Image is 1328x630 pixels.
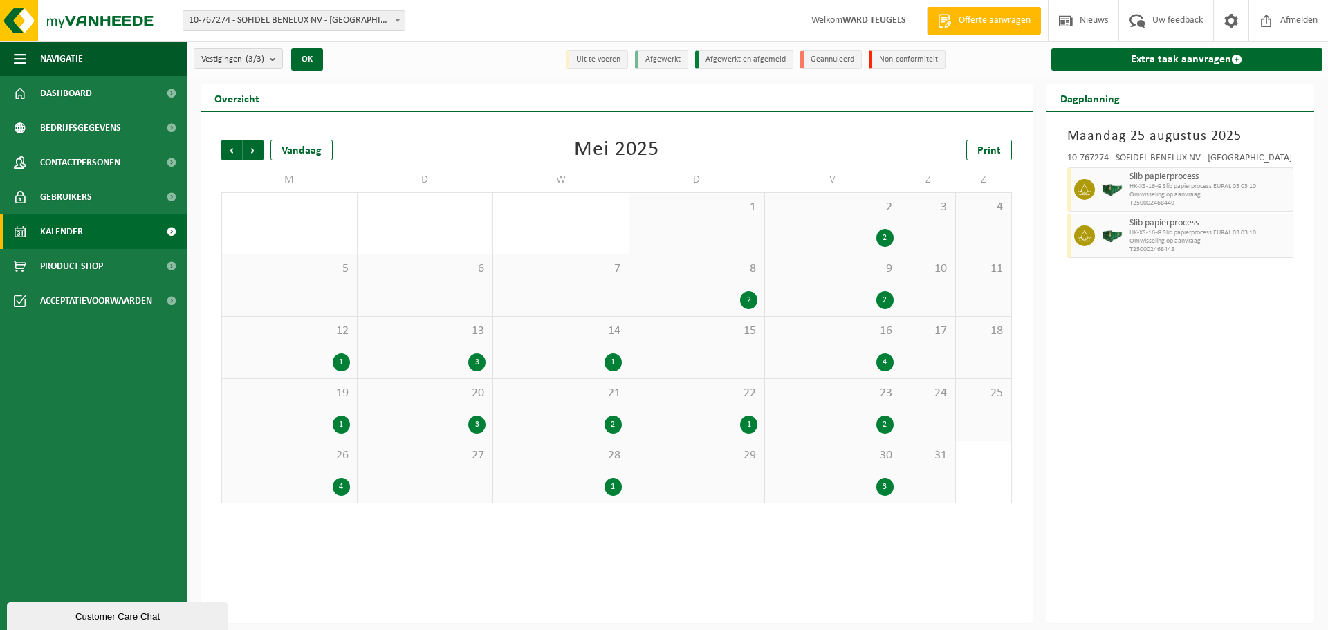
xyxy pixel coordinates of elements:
[365,448,486,463] span: 27
[636,261,758,277] span: 8
[1129,218,1290,229] span: Slib papierprocess
[1129,191,1290,199] span: Omwisseling op aanvraag
[908,324,949,339] span: 17
[636,448,758,463] span: 29
[201,84,273,111] h2: Overzicht
[365,386,486,401] span: 20
[800,50,862,69] li: Geannuleerd
[246,55,264,64] count: (3/3)
[243,140,264,160] span: Volgende
[40,41,83,76] span: Navigatie
[1129,183,1290,191] span: HK-XS-16-G Slib papierprocess EURAL 03 03 10
[636,386,758,401] span: 22
[493,167,629,192] td: W
[40,180,92,214] span: Gebruikers
[901,167,957,192] td: Z
[842,15,906,26] strong: WARD TEUGELS
[7,600,231,630] iframe: chat widget
[740,416,757,434] div: 1
[229,324,350,339] span: 12
[963,200,1004,215] span: 4
[229,261,350,277] span: 5
[740,291,757,309] div: 2
[772,386,894,401] span: 23
[1129,245,1290,254] span: T250002468448
[365,324,486,339] span: 13
[876,291,894,309] div: 2
[772,261,894,277] span: 9
[500,261,622,277] span: 7
[194,48,283,69] button: Vestigingen(3/3)
[40,111,121,145] span: Bedrijfsgegevens
[605,353,622,371] div: 1
[40,145,120,180] span: Contactpersonen
[977,145,1001,156] span: Print
[772,448,894,463] span: 30
[636,200,758,215] span: 1
[963,386,1004,401] span: 25
[183,11,405,30] span: 10-767274 - SOFIDEL BENELUX NV - DUFFEL
[365,261,486,277] span: 6
[229,386,350,401] span: 19
[1129,199,1290,207] span: T250002468449
[468,416,486,434] div: 3
[695,50,793,69] li: Afgewerkt en afgemeld
[772,200,894,215] span: 2
[908,200,949,215] span: 3
[963,261,1004,277] span: 11
[605,478,622,496] div: 1
[955,14,1034,28] span: Offerte aanvragen
[963,324,1004,339] span: 18
[908,448,949,463] span: 31
[201,49,264,70] span: Vestigingen
[468,353,486,371] div: 3
[358,167,494,192] td: D
[40,214,83,249] span: Kalender
[500,448,622,463] span: 28
[40,249,103,284] span: Product Shop
[1067,126,1294,147] h3: Maandag 25 augustus 2025
[291,48,323,71] button: OK
[605,416,622,434] div: 2
[229,448,350,463] span: 26
[635,50,688,69] li: Afgewerkt
[956,167,1011,192] td: Z
[333,416,350,434] div: 1
[927,7,1041,35] a: Offerte aanvragen
[574,140,659,160] div: Mei 2025
[221,167,358,192] td: M
[1102,225,1123,246] img: HK-XS-16-GN-00
[221,140,242,160] span: Vorige
[1129,229,1290,237] span: HK-XS-16-G Slib papierprocess EURAL 03 03 10
[566,50,628,69] li: Uit te voeren
[629,167,766,192] td: D
[908,386,949,401] span: 24
[1067,154,1294,167] div: 10-767274 - SOFIDEL BENELUX NV - [GEOGRAPHIC_DATA]
[1051,48,1323,71] a: Extra taak aanvragen
[876,416,894,434] div: 2
[500,324,622,339] span: 14
[876,478,894,496] div: 3
[908,261,949,277] span: 10
[1129,172,1290,183] span: Slib papierprocess
[869,50,946,69] li: Non-conformiteit
[772,324,894,339] span: 16
[636,324,758,339] span: 15
[1129,237,1290,245] span: Omwisseling op aanvraag
[270,140,333,160] div: Vandaag
[40,76,92,111] span: Dashboard
[333,478,350,496] div: 4
[1102,179,1123,200] img: HK-XS-16-GN-00
[765,167,901,192] td: V
[333,353,350,371] div: 1
[183,10,405,31] span: 10-767274 - SOFIDEL BENELUX NV - DUFFEL
[876,229,894,247] div: 2
[1046,84,1134,111] h2: Dagplanning
[876,353,894,371] div: 4
[966,140,1012,160] a: Print
[500,386,622,401] span: 21
[40,284,152,318] span: Acceptatievoorwaarden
